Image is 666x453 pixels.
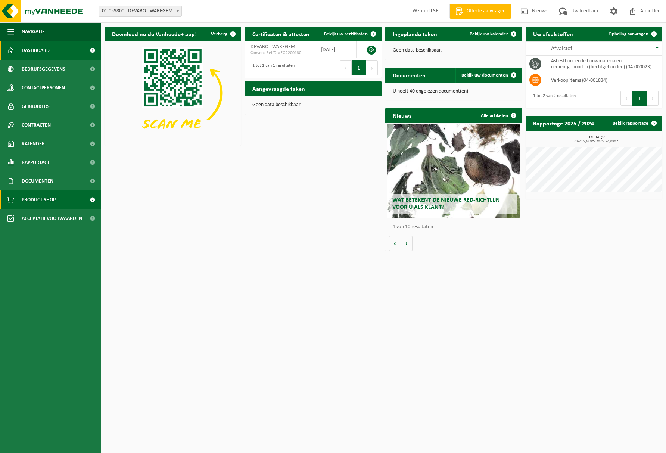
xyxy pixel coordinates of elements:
[22,97,50,116] span: Gebruikers
[366,60,378,75] button: Next
[551,46,572,52] span: Afvalstof
[401,236,413,251] button: Volgende
[526,116,601,130] h2: Rapportage 2025 / 2024
[470,32,508,37] span: Bekijk uw kalender
[603,27,662,41] a: Ophaling aanvragen
[455,68,521,83] a: Bekijk uw documenten
[545,72,662,88] td: verkoop items (04-001834)
[464,27,521,41] a: Bekijk uw kalender
[385,68,433,82] h2: Documenten
[250,50,309,56] span: Consent-SelfD-VEG2200130
[393,224,518,230] p: 1 van 10 resultaten
[22,172,53,190] span: Documenten
[465,7,507,15] span: Offerte aanvragen
[105,27,204,41] h2: Download nu de Vanheede+ app!
[205,27,240,41] button: Verberg
[252,102,374,108] p: Geen data beschikbaar.
[609,32,648,37] span: Ophaling aanvragen
[545,56,662,72] td: asbesthoudende bouwmaterialen cementgebonden (hechtgebonden) (04-000023)
[526,27,581,41] h2: Uw afvalstoffen
[22,190,56,209] span: Product Shop
[324,32,368,37] span: Bekijk uw certificaten
[315,41,357,58] td: [DATE]
[318,27,381,41] a: Bekijk uw certificaten
[22,209,82,228] span: Acceptatievoorwaarden
[429,8,438,14] strong: ILSE
[449,4,511,19] a: Offerte aanvragen
[529,140,662,143] span: 2024: 5,640 t - 2025: 24,080 t
[385,27,445,41] h2: Ingeplande taken
[105,41,241,144] img: Download de VHEPlus App
[22,41,50,60] span: Dashboard
[620,91,632,106] button: Previous
[607,116,662,131] a: Bekijk rapportage
[99,6,182,17] span: 01-059800 - DEVABO - WAREGEM
[245,81,312,96] h2: Aangevraagde taken
[392,197,500,210] span: Wat betekent de nieuwe RED-richtlijn voor u als klant?
[211,32,227,37] span: Verberg
[340,60,352,75] button: Previous
[475,108,521,123] a: Alle artikelen
[352,60,366,75] button: 1
[249,60,295,76] div: 1 tot 1 van 1 resultaten
[529,134,662,143] h3: Tonnage
[99,6,181,16] span: 01-059800 - DEVABO - WAREGEM
[393,89,514,94] p: U heeft 40 ongelezen document(en).
[22,153,50,172] span: Rapportage
[245,27,317,41] h2: Certificaten & attesten
[22,78,65,97] span: Contactpersonen
[22,116,51,134] span: Contracten
[632,91,647,106] button: 1
[393,48,514,53] p: Geen data beschikbaar.
[389,236,401,251] button: Vorige
[22,60,65,78] span: Bedrijfsgegevens
[387,124,521,218] a: Wat betekent de nieuwe RED-richtlijn voor u als klant?
[647,91,659,106] button: Next
[385,108,419,122] h2: Nieuws
[22,22,45,41] span: Navigatie
[461,73,508,78] span: Bekijk uw documenten
[250,44,295,50] span: DEVABO - WAREGEM
[22,134,45,153] span: Kalender
[529,90,576,106] div: 1 tot 2 van 2 resultaten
